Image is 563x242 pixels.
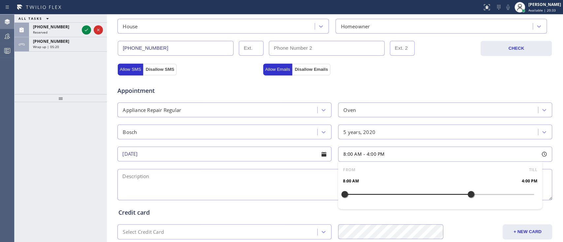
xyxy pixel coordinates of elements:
div: Oven [343,106,356,114]
input: Ext. 2 [390,41,415,56]
span: TILL [529,167,538,173]
input: Phone Number [118,41,234,56]
div: Bosch [123,128,137,136]
div: Homeowner [341,22,370,30]
div: House [123,22,138,30]
span: [PHONE_NUMBER] [33,39,69,44]
button: CHECK [481,41,552,56]
span: [PHONE_NUMBER] [33,24,69,30]
span: Appointment [117,86,262,95]
input: - choose date - [117,147,331,161]
span: 4:00 PM [522,178,537,184]
button: Allow Emails [263,64,292,75]
button: Disallow SMS [143,64,177,75]
span: Wrap up | 05:20 [33,44,59,49]
div: Select Credit Card [123,228,164,236]
div: Appliance Repair Regular [123,106,181,114]
input: Ext. [239,41,264,56]
button: Accept [82,25,91,35]
button: Reject [94,25,103,35]
span: Available | 20:33 [528,8,556,13]
div: [PERSON_NAME] [528,2,561,7]
button: + NEW CARD [503,224,552,239]
span: FROM [343,167,355,173]
div: 5 years, 2020 [343,128,375,136]
button: Disallow Emails [292,64,331,75]
span: - [363,151,365,157]
button: Allow SMS [118,64,143,75]
span: 4:00 PM [367,151,385,157]
input: Phone Number 2 [269,41,385,56]
span: 8:00 AM [343,178,359,184]
span: ALL TASKS [18,16,42,21]
span: Reserved [33,30,47,35]
span: 8:00 AM [343,151,361,157]
button: Mute [503,3,513,12]
button: ALL TASKS [15,14,55,22]
div: Credit card [118,208,551,217]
